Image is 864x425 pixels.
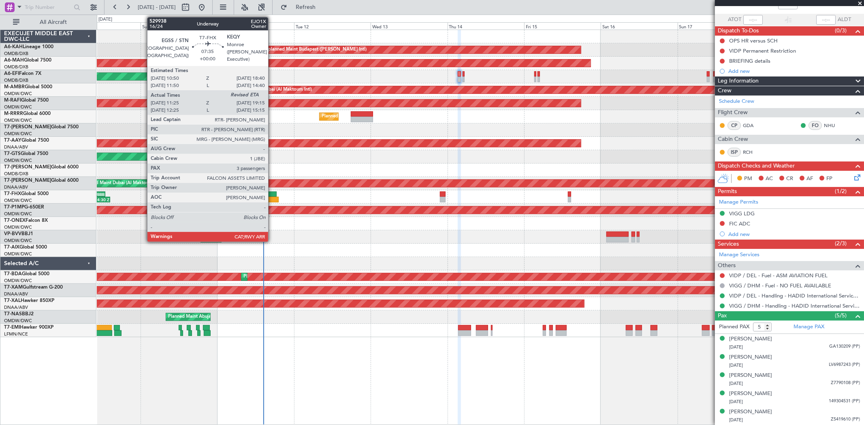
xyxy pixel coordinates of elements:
a: DNAA/ABV [4,144,28,150]
a: A6-KAHLineage 1000 [4,45,53,49]
a: RCH [743,149,761,156]
span: T7-XAL [4,298,21,303]
span: [DATE] [729,362,743,368]
span: 149304531 (PP) [829,398,860,405]
span: Flight Crew [718,108,748,117]
input: Trip Number [25,1,71,13]
a: T7-P1MPG-650ER [4,205,44,210]
a: OMDW/DWC [4,238,32,244]
div: BRIEFING details [729,57,770,64]
div: Tue 12 [294,22,371,30]
div: Planned Maint Dubai (Al Maktoum Intl) [232,84,312,96]
a: LFMN/NCE [4,331,28,337]
span: PM [744,175,752,183]
span: Crew [718,86,732,96]
div: OPS HR versus SCH [729,37,778,44]
a: Manage Permits [719,198,758,206]
a: M-AMBRGlobal 5000 [4,85,52,89]
div: Thu 14 [448,22,524,30]
button: All Aircraft [9,16,88,29]
div: [PERSON_NAME] [729,335,772,343]
div: CP [727,121,741,130]
span: Z5419610 (PP) [831,416,860,423]
span: T7-XAM [4,285,23,290]
span: FP [826,175,832,183]
span: Permits [718,187,737,196]
div: Unplanned Maint Budapest ([PERSON_NAME] Intl) [262,44,367,56]
span: [DATE] [729,344,743,350]
a: OMDB/DXB [4,77,28,83]
a: A6-MAHGlobal 7500 [4,58,51,63]
a: OMDW/DWC [4,104,32,110]
span: T7-AIX [4,245,19,250]
span: (0/3) [835,26,847,35]
span: T7-NAS [4,312,22,317]
a: OMDW/DWC [4,318,32,324]
div: FO [809,121,822,130]
span: A6-MAH [4,58,24,63]
a: T7-GTSGlobal 7500 [4,151,48,156]
span: (1/2) [835,187,847,195]
span: T7-AAY [4,138,21,143]
span: A6-EFI [4,71,19,76]
span: [DATE] - [DATE] [138,4,176,11]
a: OMDW/DWC [4,117,32,123]
a: T7-ONEXFalcon 8X [4,218,48,223]
span: [DATE] [729,417,743,423]
div: ISP [727,148,741,157]
a: T7-[PERSON_NAME]Global 6000 [4,165,79,170]
a: T7-[PERSON_NAME]Global 6000 [4,178,79,183]
div: Fri 15 [524,22,601,30]
a: T7-NASBBJ2 [4,312,34,317]
span: T7-[PERSON_NAME] [4,125,51,130]
div: VIDP Permanent Restriction [729,47,796,54]
span: Dispatch To-Dos [718,26,759,36]
span: Z7790108 (PP) [831,380,860,387]
span: ATOT [728,16,741,24]
div: Planned Maint Dubai (Al Maktoum Intl) [82,177,162,189]
div: FIC ADC [729,220,750,227]
span: T7-P1MP [4,205,24,210]
a: T7-EMIHawker 900XP [4,325,53,330]
a: DNAA/ABV [4,184,28,190]
a: DNAA/ABV [4,304,28,310]
span: T7-[PERSON_NAME] [4,178,51,183]
span: Refresh [289,4,323,10]
a: OMDW/DWC [4,211,32,217]
div: UBBB [87,192,105,197]
div: [DATE] [98,16,112,23]
a: Schedule Crew [719,98,754,106]
a: OMDW/DWC [4,91,32,97]
span: Dispatch Checks and Weather [718,161,795,171]
div: 14:30 Z [92,197,109,202]
div: Planned Maint Dubai (Al Maktoum Intl) [243,271,323,283]
a: VIGG / DHM - Handling - HADID International Services, FZE [729,302,860,309]
span: M-RAFI [4,98,21,103]
a: VP-BVVBBJ1 [4,232,33,236]
span: ALDT [838,16,851,24]
span: (2/3) [835,239,847,248]
a: T7-XAMGulfstream G-200 [4,285,63,290]
span: T7-FHX [4,191,21,196]
a: T7-[PERSON_NAME]Global 7500 [4,125,79,130]
a: OMDW/DWC [4,157,32,164]
a: T7-FHXGlobal 5000 [4,191,49,196]
span: AC [766,175,773,183]
a: M-RRRRGlobal 6000 [4,111,51,116]
span: CR [786,175,793,183]
span: T7-[PERSON_NAME] [4,165,51,170]
span: A6-KAH [4,45,23,49]
a: VIGG / DHM - Fuel - NO FUEL AVAILABLE [729,282,831,289]
input: --:-- [743,15,763,25]
div: Add new [728,231,860,238]
span: T7-ONEX [4,218,26,223]
a: A6-EFIFalcon 7X [4,71,41,76]
a: VIDP / DEL - Fuel - ASM AVIATION FUEL [729,272,828,279]
span: AF [806,175,813,183]
div: [PERSON_NAME] [729,408,772,416]
div: Add new [728,68,860,74]
a: OMDB/DXB [4,51,28,57]
span: (5/5) [835,311,847,320]
div: [PERSON_NAME] [729,390,772,398]
a: OMDW/DWC [4,131,32,137]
